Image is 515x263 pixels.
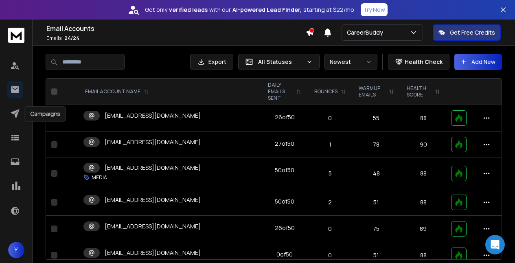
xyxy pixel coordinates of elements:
[347,28,386,37] p: CareerBuddy
[314,88,337,95] p: BOUNCES
[85,88,149,95] div: EMAIL ACCOUNT NAME
[105,222,201,230] p: [EMAIL_ADDRESS][DOMAIN_NAME]
[46,24,306,33] h1: Email Accounts
[8,242,24,258] button: Y
[400,189,446,216] td: 88
[268,82,294,101] p: DAILY EMAILS SENT
[485,235,505,254] div: Open Intercom Messenger
[313,251,347,259] p: 0
[352,105,400,131] td: 55
[276,250,293,259] div: 0 of 50
[25,106,66,122] div: Campaigns
[359,85,386,98] p: WARMUP EMAILS
[400,158,446,189] td: 88
[64,35,79,42] span: 24 / 24
[190,54,233,70] button: Export
[313,114,347,122] p: 0
[275,140,294,148] div: 27 of 50
[275,113,295,121] div: 26 of 50
[169,6,208,14] strong: verified leads
[145,6,354,14] p: Get only with our starting at $22/mo
[352,189,400,216] td: 51
[275,224,295,232] div: 26 of 50
[450,28,495,37] p: Get Free Credits
[105,164,201,172] p: [EMAIL_ADDRESS][DOMAIN_NAME]
[105,196,201,204] p: [EMAIL_ADDRESS][DOMAIN_NAME]
[313,198,347,206] p: 2
[313,140,347,149] p: 1
[232,6,302,14] strong: AI-powered Lead Finder,
[400,105,446,131] td: 88
[46,35,306,42] p: Emails :
[388,54,449,70] button: Health Check
[275,197,294,206] div: 50 of 50
[275,166,294,174] div: 50 of 50
[352,131,400,158] td: 78
[313,225,347,233] p: 0
[433,24,501,41] button: Get Free Credits
[405,58,443,66] p: Health Check
[92,174,107,181] p: MEDIA
[105,138,201,146] p: [EMAIL_ADDRESS][DOMAIN_NAME]
[361,3,388,16] button: Try Now
[324,54,377,70] button: Newest
[105,112,201,120] p: [EMAIL_ADDRESS][DOMAIN_NAME]
[363,6,385,14] p: Try Now
[313,169,347,178] p: 5
[258,58,303,66] p: All Statuses
[454,54,502,70] button: Add New
[407,85,432,98] p: HEALTH SCORE
[105,249,201,257] p: [EMAIL_ADDRESS][DOMAIN_NAME]
[400,216,446,242] td: 89
[8,28,24,43] img: logo
[352,216,400,242] td: 75
[352,158,400,189] td: 48
[400,131,446,158] td: 90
